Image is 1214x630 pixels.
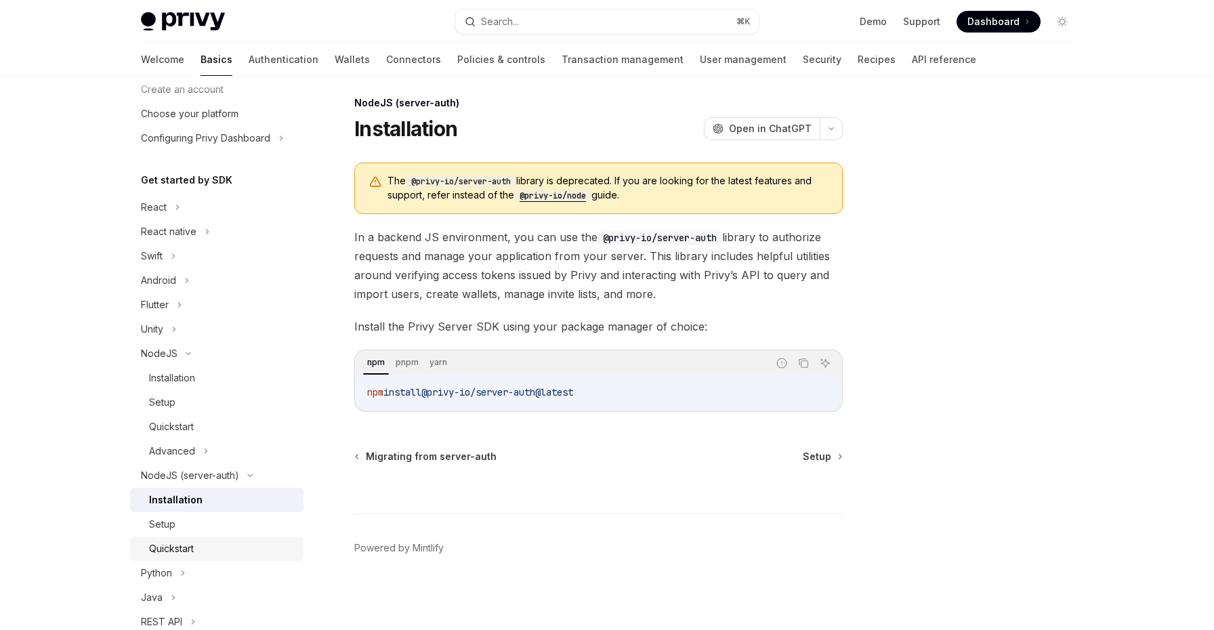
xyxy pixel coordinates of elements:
[816,354,834,372] button: Ask AI
[354,541,444,555] a: Powered by Mintlify
[130,341,303,366] button: NodeJS
[457,43,545,76] a: Policies & controls
[130,317,303,341] button: Unity
[249,43,318,76] a: Authentication
[141,345,177,362] div: NodeJS
[130,561,303,585] button: Python
[366,450,497,463] span: Migrating from server-auth
[130,102,303,126] a: Choose your platform
[130,390,303,415] a: Setup
[141,297,169,313] div: Flutter
[386,43,441,76] a: Connectors
[363,354,389,371] div: npm
[967,15,1020,28] span: Dashboard
[598,230,722,245] code: @privy-io/server-auth
[356,450,497,463] a: Migrating from server-auth
[354,117,457,141] h1: Installation
[383,386,421,398] span: install
[130,195,303,219] button: React
[803,43,841,76] a: Security
[141,614,182,630] div: REST API
[354,96,843,110] div: NodeJS (server-auth)
[803,450,841,463] a: Setup
[130,268,303,293] button: Android
[130,293,303,317] button: Flutter
[141,43,184,76] a: Welcome
[130,126,303,150] button: Configuring Privy Dashboard
[369,175,382,189] svg: Warning
[141,224,196,240] div: React native
[858,43,896,76] a: Recipes
[141,565,172,581] div: Python
[130,463,303,488] button: NodeJS (server-auth)
[130,439,303,463] button: Advanced
[130,488,303,512] a: Installation
[141,589,163,606] div: Java
[773,354,791,372] button: Report incorrect code
[149,443,195,459] div: Advanced
[481,14,519,30] div: Search...
[514,189,591,201] a: @privy-io/node
[729,122,812,135] span: Open in ChatGPT
[130,415,303,439] a: Quickstart
[388,174,829,203] span: The library is deprecated. If you are looking for the latest features and support, refer instead ...
[335,43,370,76] a: Wallets
[141,12,225,31] img: light logo
[957,11,1041,33] a: Dashboard
[141,467,239,484] div: NodeJS (server-auth)
[130,244,303,268] button: Swift
[141,130,270,146] div: Configuring Privy Dashboard
[141,172,232,188] h5: Get started by SDK
[149,492,203,508] div: Installation
[455,9,759,34] button: Search...⌘K
[704,117,820,140] button: Open in ChatGPT
[130,537,303,561] a: Quickstart
[130,219,303,244] button: React native
[354,228,843,303] span: In a backend JS environment, you can use the library to authorize requests and manage your applic...
[562,43,684,76] a: Transaction management
[367,386,383,398] span: npm
[141,248,163,264] div: Swift
[141,106,238,122] div: Choose your platform
[795,354,812,372] button: Copy the contents from the code block
[514,189,591,203] code: @privy-io/node
[912,43,976,76] a: API reference
[406,175,516,188] code: @privy-io/server-auth
[149,370,195,386] div: Installation
[860,15,887,28] a: Demo
[201,43,232,76] a: Basics
[354,317,843,336] span: Install the Privy Server SDK using your package manager of choice:
[149,394,175,411] div: Setup
[141,199,167,215] div: React
[149,419,194,435] div: Quickstart
[130,585,303,610] button: Java
[141,321,163,337] div: Unity
[149,541,194,557] div: Quickstart
[803,450,831,463] span: Setup
[130,366,303,390] a: Installation
[141,272,176,289] div: Android
[736,16,751,27] span: ⌘ K
[425,354,451,371] div: yarn
[421,386,573,398] span: @privy-io/server-auth@latest
[392,354,423,371] div: pnpm
[903,15,940,28] a: Support
[130,512,303,537] a: Setup
[1051,11,1073,33] button: Toggle dark mode
[149,516,175,532] div: Setup
[700,43,787,76] a: User management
